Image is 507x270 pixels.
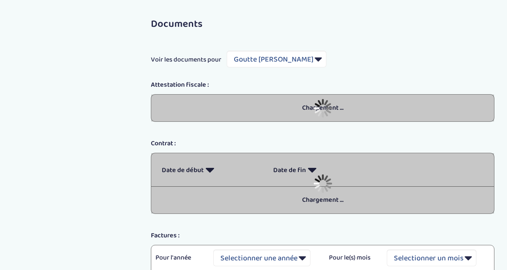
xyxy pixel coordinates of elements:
[313,99,332,118] img: loader_sticker.gif
[329,253,374,263] p: Pour le(s) mois
[145,231,501,241] div: Factures :
[145,80,501,90] div: Attestation fiscale :
[151,19,494,30] h3: Documents
[151,55,221,65] span: Voir les documents pour
[313,174,332,193] img: loader_sticker.gif
[145,139,501,149] div: Contrat :
[155,253,201,263] p: Pour l'année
